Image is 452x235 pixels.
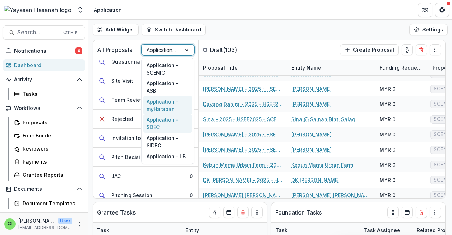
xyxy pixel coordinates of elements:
span: SCENIC [434,86,452,92]
button: Pitch Decision0 [93,148,198,167]
div: 0 [190,192,193,199]
div: Pitch Decision [111,153,147,161]
a: [PERSON_NAME] [291,146,332,153]
div: Ctrl + K [62,29,79,36]
a: Dashboard [3,59,85,71]
button: Questionnaire Submitted0 [93,52,198,71]
span: Workflows [14,105,74,111]
a: Sina - 2025 - HSEF2025 - SCENIC [203,116,283,123]
button: Invitation to Pitch0 [93,129,198,148]
a: Dayang Dahira - 2025 - HSEF2025 - SCENIC [203,100,283,108]
div: Proposals [23,119,79,126]
a: Document Templates [11,198,85,209]
a: Kebun Mama Urban Farm - 2025 - HSEF2025 - SCENIC (1) [203,161,283,169]
div: Application - ASB [143,78,192,96]
button: Switch Dashboard [142,24,206,35]
span: Search... [17,29,59,36]
div: Team Review and Decision [111,96,178,104]
button: Drag [251,207,263,218]
div: Funding Requested [375,60,428,75]
span: SCENIC [434,177,452,183]
div: MYR 0 [380,192,395,199]
p: Draft ( 103 ) [210,46,263,54]
div: Questionnaire Submitted [111,58,173,65]
div: JAC [111,172,121,180]
a: Sina @ Sainah Binti Salag [291,116,355,123]
div: Proposal Title [199,60,287,75]
button: Site Visit0 [93,71,198,90]
button: Delete card [416,44,427,55]
button: Get Help [435,3,449,17]
button: toggle-assigned-to-me [209,207,220,218]
div: MYR 0 [380,85,395,93]
div: MYR 0 [380,100,395,108]
div: Document Templates [23,200,79,207]
button: Open Contacts [3,212,85,223]
a: [PERSON_NAME] [PERSON_NAME]@[PERSON_NAME] [291,192,371,199]
p: All Proposals [97,46,132,54]
button: Calendar [223,207,234,218]
button: Partners [418,3,432,17]
div: MYR 0 [380,146,395,153]
button: Delete card [416,207,427,218]
div: MYR 0 [380,161,395,169]
span: SCENIC [434,116,452,122]
span: Activity [14,77,74,83]
div: Reviewers [23,145,79,152]
button: Team Review and Decision0 [93,90,198,110]
button: Pitching Session0 [93,186,198,205]
p: Grantee Tasks [97,208,136,217]
span: Documents [14,186,74,192]
a: Proposals [11,117,85,128]
div: Entity Name [287,64,325,71]
a: Tasks [11,88,85,100]
button: Settings [409,24,448,35]
button: toggle-assigned-to-me [387,207,399,218]
a: Form Builder [11,130,85,141]
button: Open Activity [3,74,85,85]
a: Grantee Reports [11,169,85,181]
p: [PERSON_NAME] [18,217,55,224]
div: Pitching Session [111,192,153,199]
button: JAC0 [93,167,198,186]
button: More [75,220,84,228]
span: SCENIC [434,131,452,137]
button: Search... [3,25,85,40]
p: User [58,218,72,224]
span: SCENIC [434,192,452,198]
div: Entity Name [287,60,375,75]
button: Open Documents [3,183,85,195]
button: Open entity switcher [75,3,85,17]
div: Form Builder [23,132,79,139]
div: Application - SEedLab [143,161,192,180]
a: Reviewers [11,143,85,154]
a: [PERSON_NAME] [291,85,332,93]
div: Application - SCENIC [143,60,192,78]
div: Application - myHarapan [143,96,192,114]
div: Payments [23,158,79,165]
div: 0 [190,172,193,180]
div: Funding Requested [375,64,428,71]
nav: breadcrumb [91,5,125,15]
span: Notifications [14,48,75,54]
button: Calendar [402,207,413,218]
button: Rejected0 [93,110,198,129]
div: Proposal Title [199,64,242,71]
img: Yayasan Hasanah logo [4,6,71,14]
div: MYR 0 [380,131,395,138]
a: DK [PERSON_NAME] - 2025 - HSEF2025 - SCENIC (1) [203,176,283,184]
div: Tasks [23,90,79,98]
div: Dashboard [14,61,79,69]
a: Payments [11,156,85,168]
div: Application [94,6,122,13]
div: Qistina Izahan [8,222,12,226]
span: SCENIC [434,147,452,153]
button: Open Workflows [3,102,85,114]
button: Add Widget [93,24,139,35]
a: [PERSON_NAME] [291,100,332,108]
div: Grantee Reports [23,171,79,178]
p: [EMAIL_ADDRESS][DOMAIN_NAME] [18,224,72,231]
button: toggle-assigned-to-me [402,44,413,55]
